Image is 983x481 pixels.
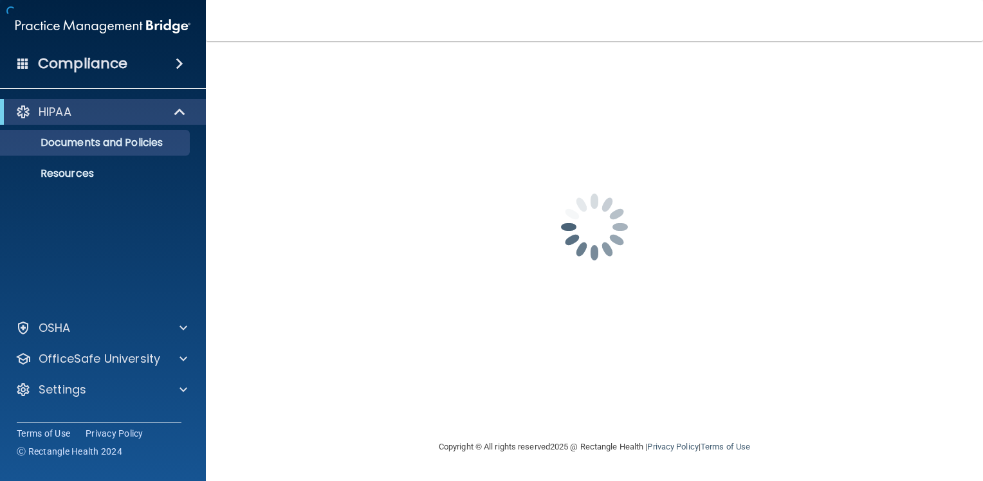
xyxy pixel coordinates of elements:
a: Terms of Use [701,442,750,451]
a: Terms of Use [17,427,70,440]
p: Settings [39,382,86,397]
a: HIPAA [15,104,187,120]
p: Resources [8,167,184,180]
p: Documents and Policies [8,136,184,149]
img: spinner.e123f6fc.gif [530,163,659,291]
img: PMB logo [15,14,190,39]
a: OfficeSafe University [15,351,187,367]
a: Privacy Policy [647,442,698,451]
p: OSHA [39,320,71,336]
a: Privacy Policy [86,427,143,440]
span: Ⓒ Rectangle Health 2024 [17,445,122,458]
div: Copyright © All rights reserved 2025 @ Rectangle Health | | [360,426,829,467]
a: Settings [15,382,187,397]
h4: Compliance [38,55,127,73]
a: OSHA [15,320,187,336]
p: HIPAA [39,104,71,120]
p: OfficeSafe University [39,351,160,367]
